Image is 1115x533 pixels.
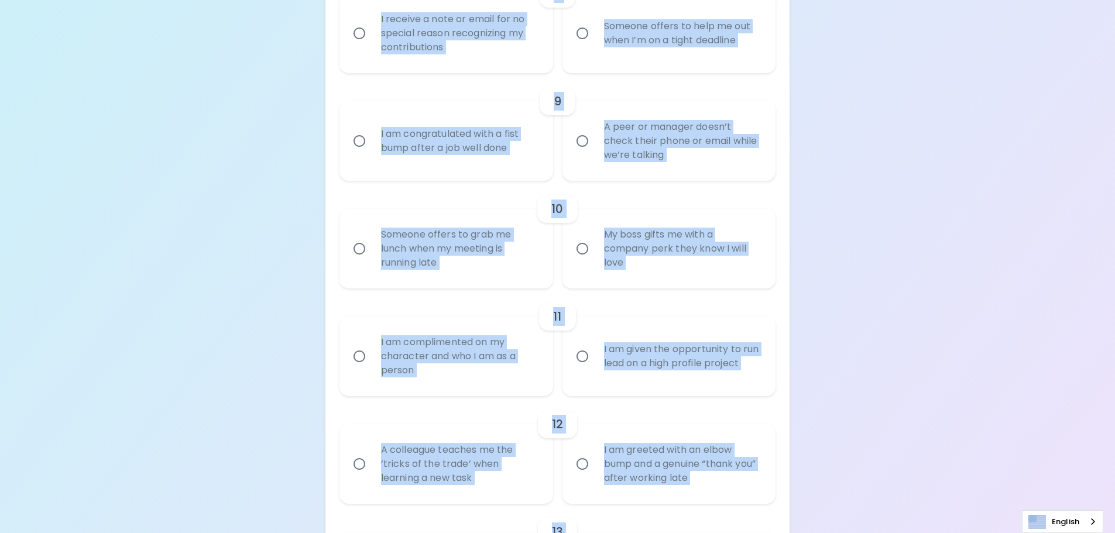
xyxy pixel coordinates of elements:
[595,106,770,176] div: A peer or manager doesn’t check their phone or email while we’re talking
[1022,510,1103,533] aside: Language selected: English
[339,181,776,288] div: choice-group-check
[595,429,770,499] div: I am greeted with an elbow bump and a genuine “thank you” after working late
[551,200,563,218] h6: 10
[372,113,547,169] div: I am congratulated with a fist bump after a job well done
[595,5,770,61] div: Someone offers to help me out when I’m on a tight deadline
[339,396,776,504] div: choice-group-check
[372,214,547,284] div: Someone offers to grab me lunch when my meeting is running late
[552,415,563,434] h6: 12
[595,214,770,284] div: My boss gifts me with a company perk they know I will love
[372,321,547,391] div: I am complimented on my character and who I am as a person
[554,92,561,111] h6: 9
[1023,511,1103,532] a: English
[339,73,776,181] div: choice-group-check
[595,328,770,384] div: I am given the opportunity to run lead on a high profile project
[339,288,776,396] div: choice-group-check
[372,429,547,499] div: A colleague teaches me the ‘tricks of the trade’ when learning a new task
[1022,510,1103,533] div: Language
[553,307,561,326] h6: 11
